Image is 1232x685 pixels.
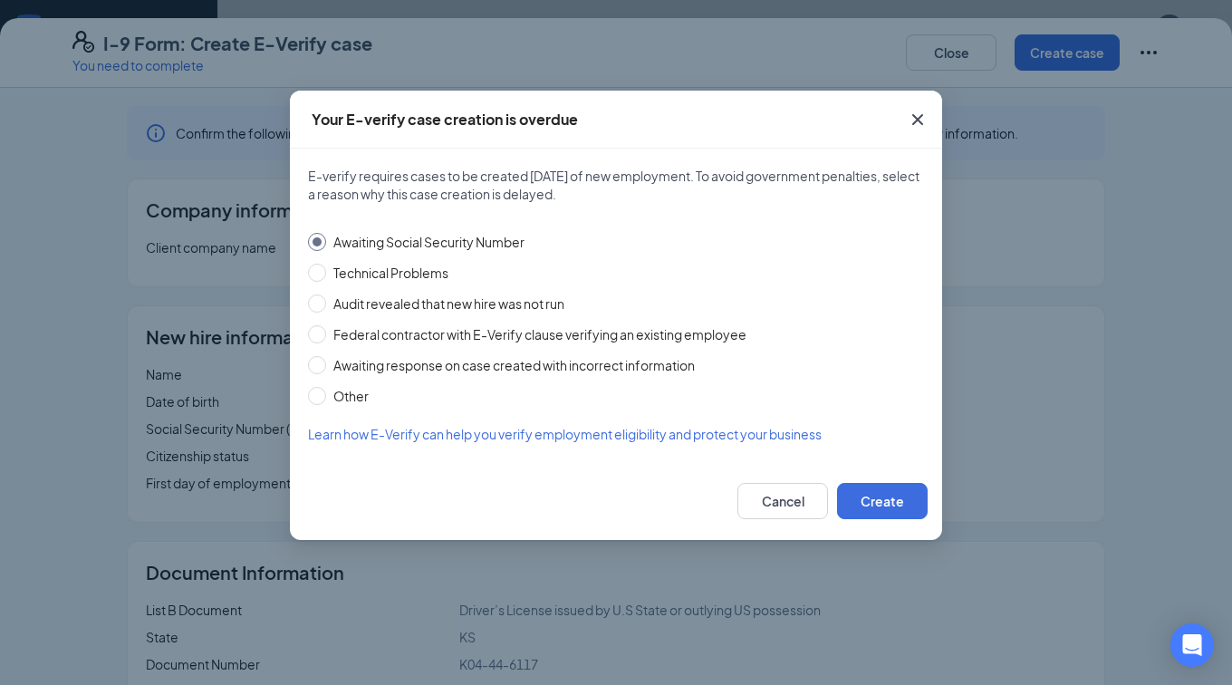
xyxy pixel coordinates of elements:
div: Open Intercom Messenger [1170,623,1214,667]
div: Your E-verify case creation is overdue [312,110,578,130]
a: Learn how E-Verify can help you verify employment eligibility and protect your business [308,424,924,444]
span: Federal contractor with E-Verify clause verifying an existing employee [326,324,754,344]
span: Learn how E-Verify can help you verify employment eligibility and protect your business [308,426,822,442]
button: Cancel [737,483,828,519]
span: Other [326,386,376,406]
span: Awaiting response on case created with incorrect information [326,355,702,375]
span: Awaiting Social Security Number [326,232,532,252]
svg: Cross [907,109,929,130]
button: Create [837,483,928,519]
span: E-verify requires cases to be created [DATE] of new employment. To avoid government penalties, se... [308,167,924,203]
span: Technical Problems [326,263,456,283]
span: Audit revealed that new hire was not run [326,294,572,314]
button: Close [893,91,942,149]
